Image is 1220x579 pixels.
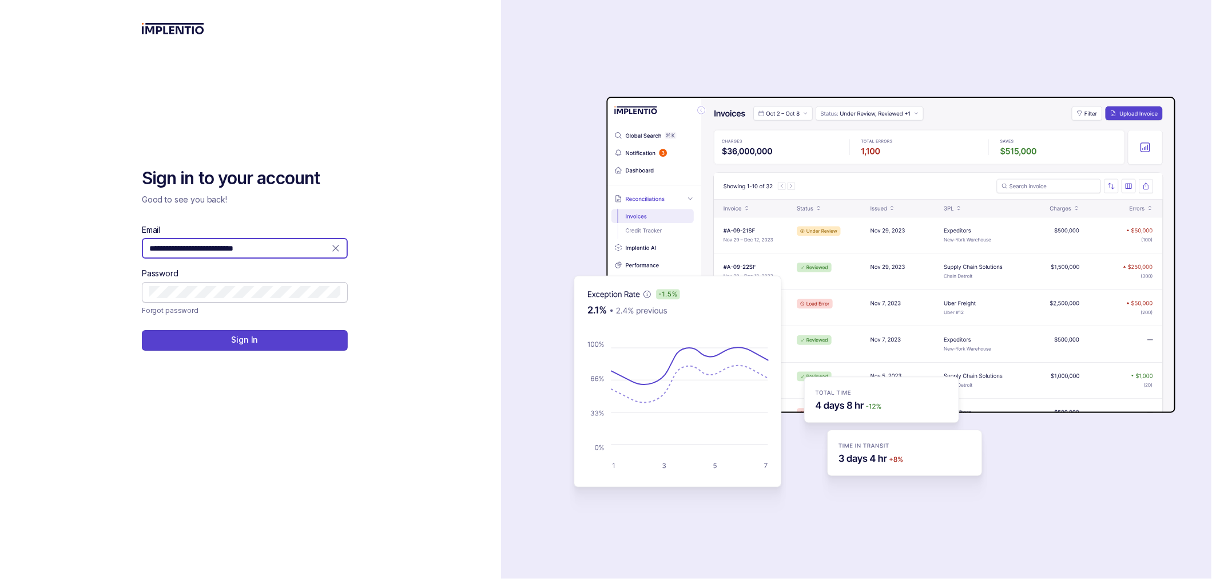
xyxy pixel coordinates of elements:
[142,268,178,279] label: Password
[231,334,258,346] p: Sign In
[533,61,1179,518] img: signin-background.svg
[142,330,348,351] button: Sign In
[142,305,198,316] p: Forgot password
[142,167,348,190] h2: Sign in to your account
[142,305,198,316] a: Link Forgot password
[142,224,160,236] label: Email
[142,194,348,205] p: Good to see you back!
[142,23,204,34] img: logo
